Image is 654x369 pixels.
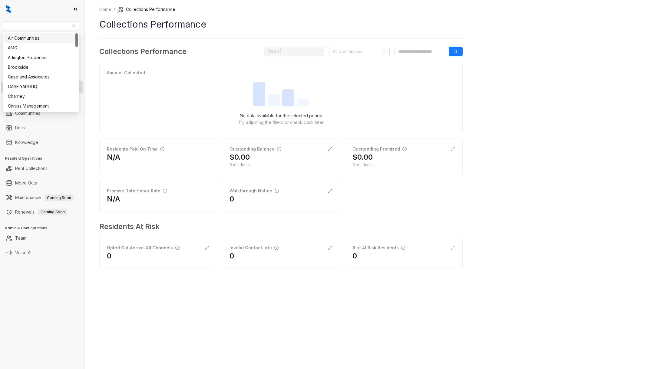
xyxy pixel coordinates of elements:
[205,245,210,250] span: expand-alt
[117,6,175,13] li: Collections Performance
[107,146,164,152] div: Residents Paid On Time
[15,247,31,259] a: Voice AI
[99,46,187,57] h3: Collections Performance
[8,83,74,90] div: CASE YARDI IQ
[328,188,332,193] span: expand-alt
[240,112,322,119] p: No data available for the selected period
[352,244,405,251] div: # of At Risk Residents
[99,221,458,232] h3: Residents At Risk
[114,6,115,13] li: /
[450,245,455,250] span: expand-alt
[15,177,37,189] a: Move Outs
[352,146,407,152] div: Outstanding Promised
[15,107,40,119] a: Communities
[15,136,38,148] a: Knowledge
[1,41,83,53] li: Leads
[160,147,164,151] span: info-circle
[275,189,279,193] span: info-circle
[402,147,407,151] span: info-circle
[15,162,48,175] a: Rent Collections
[352,152,373,162] h2: $0.00
[4,53,78,62] div: Arlington Properties
[175,246,180,250] span: info-circle
[107,152,120,162] h2: N/A
[352,251,357,261] h2: 0
[99,18,463,31] h1: Collections Performance
[1,81,83,93] li: Collections
[1,136,83,148] li: Knowledge
[1,122,83,134] li: Units
[4,62,78,72] div: Brookside
[317,50,321,53] span: loading
[274,246,279,250] span: info-circle
[5,156,84,161] h3: Resident Operations
[230,244,279,251] div: Invalid Contact Info
[4,33,78,43] div: Air Communities
[107,188,167,194] div: Promise Date Honor Rate
[163,189,167,193] span: info-circle
[277,147,281,151] span: info-circle
[230,194,234,204] h2: 0
[8,35,74,42] div: Air Communities
[8,103,74,109] div: Cirruss Management
[107,244,180,251] div: Opted Out Across All Channels
[8,93,74,100] div: Charney
[8,45,74,51] div: AMG
[4,91,78,101] div: Charney
[15,206,67,218] a: RenewalsComing Soon
[352,162,455,168] div: 0 residents
[107,70,145,75] strong: Amount Collected
[8,54,74,61] div: Arlington Properties
[4,72,78,82] div: Case and Associates
[1,191,83,204] li: Maintenance
[267,47,321,56] span: September 2025
[107,251,111,261] h2: 0
[6,5,11,13] img: logo
[328,147,332,151] span: expand-alt
[4,43,78,53] div: AMG
[401,246,405,250] span: info-circle
[15,122,25,134] a: Units
[1,107,83,119] li: Communities
[454,49,458,54] span: search
[230,188,279,194] div: Walkthrough Notice
[230,146,281,152] div: Outstanding Balance
[1,206,83,218] li: Renewals
[328,245,332,250] span: expand-alt
[230,152,250,162] h2: $0.00
[7,22,75,31] span: Indus
[1,177,83,189] li: Move Outs
[107,194,120,204] h2: N/A
[8,64,74,71] div: Brookside
[230,162,332,168] div: 0 residents
[238,119,324,126] p: Try adjusting the filters or check back later.
[230,251,234,261] h2: 0
[1,232,83,244] li: Team
[1,162,83,175] li: Rent Collections
[1,67,83,79] li: Leasing
[15,232,26,244] a: Team
[45,194,74,201] span: Coming Soon
[4,101,78,111] div: Cirruss Management
[1,247,83,259] li: Voice AI
[38,209,67,215] span: Coming Soon
[4,82,78,91] div: CASE YARDI IQ
[8,74,74,80] div: Case and Associates
[5,225,84,231] h3: Admin & Configurations
[450,147,455,151] span: expand-alt
[98,6,112,13] a: Home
